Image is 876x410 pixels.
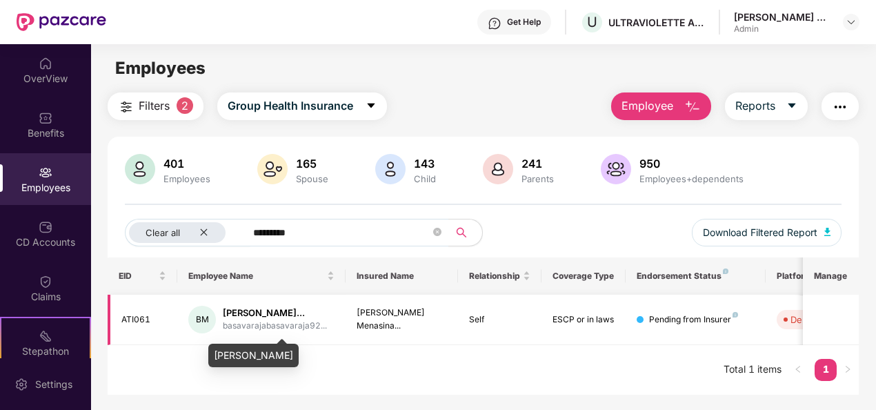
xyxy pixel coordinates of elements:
[115,58,206,78] span: Employees
[108,92,203,120] button: Filters2
[519,157,557,170] div: 241
[553,313,615,326] div: ESCP or in laws
[815,359,837,380] a: 1
[488,17,501,30] img: svg+xml;base64,PHN2ZyBpZD0iSGVscC0zMngzMiIgeG1sbnM9Imh0dHA6Ly93d3cudzMub3JnLzIwMDAvc3ZnIiB3aWR0aD...
[832,99,848,115] img: svg+xml;base64,PHN2ZyB4bWxucz0iaHR0cDovL3d3dy53My5vcmcvMjAwMC9zdmciIHdpZHRoPSIyNCIgaGVpZ2h0PSIyNC...
[637,173,746,184] div: Employees+dependents
[649,313,738,326] div: Pending from Insurer
[837,359,859,381] li: Next Page
[119,271,157,282] span: EID
[366,100,377,113] span: caret-down
[794,365,802,373] span: left
[433,226,441,240] span: close-circle
[703,225,817,240] span: Download Filtered Report
[692,219,842,246] button: Download Filtered Report
[621,97,673,115] span: Employee
[161,157,213,170] div: 401
[541,257,626,295] th: Coverage Type
[733,312,738,318] img: svg+xml;base64,PHN2ZyB4bWxucz0iaHR0cDovL3d3dy53My5vcmcvMjAwMC9zdmciIHdpZHRoPSI4IiBoZWlnaHQ9IjgiIH...
[139,97,170,115] span: Filters
[837,359,859,381] button: right
[39,329,52,343] img: svg+xml;base64,PHN2ZyB4bWxucz0iaHR0cDovL3d3dy53My5vcmcvMjAwMC9zdmciIHdpZHRoPSIyMSIgaGVpZ2h0PSIyMC...
[483,154,513,184] img: svg+xml;base64,PHN2ZyB4bWxucz0iaHR0cDovL3d3dy53My5vcmcvMjAwMC9zdmciIHhtbG5zOnhsaW5rPSJodHRwOi8vd3...
[815,359,837,381] li: 1
[39,166,52,179] img: svg+xml;base64,PHN2ZyBpZD0iRW1wbG95ZWVzIiB4bWxucz0iaHR0cDovL3d3dy53My5vcmcvMjAwMC9zdmciIHdpZHRoPS...
[39,220,52,234] img: svg+xml;base64,PHN2ZyBpZD0iQ0RfQWNjb3VudHMiIGRhdGEtbmFtZT0iQ0QgQWNjb3VudHMiIHhtbG5zPSJodHRwOi8vd3...
[14,378,28,391] img: svg+xml;base64,PHN2ZyBpZD0iU2V0dGluZy0yMHgyMCIgeG1sbnM9Imh0dHA6Ly93d3cudzMub3JnLzIwMDAvc3ZnIiB3aW...
[346,257,458,295] th: Insured Name
[177,97,193,114] span: 2
[469,313,531,326] div: Self
[199,228,208,237] span: close
[601,154,631,184] img: svg+xml;base64,PHN2ZyB4bWxucz0iaHR0cDovL3d3dy53My5vcmcvMjAwMC9zdmciIHhtbG5zOnhsaW5rPSJodHRwOi8vd3...
[121,313,167,326] div: ATI061
[118,99,135,115] img: svg+xml;base64,PHN2ZyB4bWxucz0iaHR0cDovL3d3dy53My5vcmcvMjAwMC9zdmciIHdpZHRoPSIyNCIgaGVpZ2h0PSIyNC...
[734,10,830,23] div: [PERSON_NAME] E A
[787,359,809,381] li: Previous Page
[39,57,52,70] img: svg+xml;base64,PHN2ZyBpZD0iSG9tZSIgeG1sbnM9Imh0dHA6Ly93d3cudzMub3JnLzIwMDAvc3ZnIiB3aWR0aD0iMjAiIG...
[734,23,830,35] div: Admin
[257,154,288,184] img: svg+xml;base64,PHN2ZyB4bWxucz0iaHR0cDovL3d3dy53My5vcmcvMjAwMC9zdmciIHhtbG5zOnhsaW5rPSJodHRwOi8vd3...
[188,271,324,282] span: Employee Name
[1,344,90,358] div: Stepathon
[448,227,475,238] span: search
[39,111,52,125] img: svg+xml;base64,PHN2ZyBpZD0iQmVuZWZpdHMiIHhtbG5zPSJodHRwOi8vd3d3LnczLm9yZy8yMDAwL3N2ZyIgd2lkdGg9Ij...
[293,157,331,170] div: 165
[357,306,447,333] div: [PERSON_NAME] Menasina...
[507,17,541,28] div: Get Help
[469,271,521,282] span: Relationship
[608,16,705,29] div: ULTRAVIOLETTE AUTOMOTIVE PRIVATE LIMITED
[684,99,701,115] img: svg+xml;base64,PHN2ZyB4bWxucz0iaHR0cDovL3d3dy53My5vcmcvMjAwMC9zdmciIHhtbG5zOnhsaW5rPSJodHRwOi8vd3...
[787,359,809,381] button: left
[637,271,755,282] div: Endorsement Status
[846,17,857,28] img: svg+xml;base64,PHN2ZyBpZD0iRHJvcGRvd24tMzJ4MzIiIHhtbG5zPSJodHRwOi8vd3d3LnczLm9yZy8yMDAwL3N2ZyIgd2...
[824,228,831,236] img: svg+xml;base64,PHN2ZyB4bWxucz0iaHR0cDovL3d3dy53My5vcmcvMjAwMC9zdmciIHhtbG5zOnhsaW5rPSJodHRwOi8vd3...
[108,257,178,295] th: EID
[177,257,346,295] th: Employee Name
[31,378,77,391] div: Settings
[228,97,353,115] span: Group Health Insurance
[188,306,216,333] div: BM
[458,257,542,295] th: Relationship
[223,320,327,333] div: basavarajabasavaraja92...
[125,219,250,246] button: Clear allclose
[411,157,439,170] div: 143
[217,92,387,120] button: Group Health Insurancecaret-down
[725,92,808,120] button: Reportscaret-down
[724,359,782,381] li: Total 1 items
[790,313,824,326] div: Deleted
[448,219,483,246] button: search
[293,173,331,184] div: Spouse
[723,269,728,274] img: svg+xml;base64,PHN2ZyB4bWxucz0iaHR0cDovL3d3dy53My5vcmcvMjAwMC9zdmciIHdpZHRoPSI4IiBoZWlnaHQ9IjgiIH...
[786,100,797,113] span: caret-down
[587,14,597,30] span: U
[433,228,441,236] span: close-circle
[146,227,180,238] span: Clear all
[777,271,853,282] div: Platform Status
[375,154,406,184] img: svg+xml;base64,PHN2ZyB4bWxucz0iaHR0cDovL3d3dy53My5vcmcvMjAwMC9zdmciIHhtbG5zOnhsaW5rPSJodHRwOi8vd3...
[411,173,439,184] div: Child
[161,173,213,184] div: Employees
[803,257,859,295] th: Manage
[844,365,852,373] span: right
[125,154,155,184] img: svg+xml;base64,PHN2ZyB4bWxucz0iaHR0cDovL3d3dy53My5vcmcvMjAwMC9zdmciIHhtbG5zOnhsaW5rPSJodHRwOi8vd3...
[223,306,327,320] div: [PERSON_NAME]...
[611,92,711,120] button: Employee
[519,173,557,184] div: Parents
[735,97,775,115] span: Reports
[637,157,746,170] div: 950
[39,275,52,289] img: svg+xml;base64,PHN2ZyBpZD0iQ2xhaW0iIHhtbG5zPSJodHRwOi8vd3d3LnczLm9yZy8yMDAwL3N2ZyIgd2lkdGg9IjIwIi...
[17,13,106,31] img: New Pazcare Logo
